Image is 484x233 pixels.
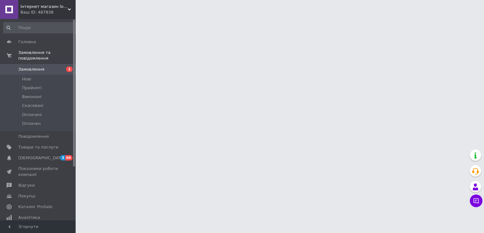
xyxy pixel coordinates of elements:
button: Чат з покупцем [470,195,482,207]
span: Замовлення та повідомлення [18,50,76,61]
input: Пошук [3,22,78,33]
span: Товари та послуги [18,144,58,150]
span: Замовлення [18,67,44,72]
span: Головна [18,39,36,45]
span: Прийняті [22,85,42,91]
span: 3 [60,155,65,160]
span: Виконані [22,94,42,100]
span: 69 [65,155,72,160]
span: Каталог ProSale [18,204,52,210]
span: [DEMOGRAPHIC_DATA] [18,155,65,161]
span: Покупці [18,193,35,199]
div: Ваш ID: 487838 [20,9,76,15]
span: Нові [22,76,31,82]
span: Показники роботи компанії [18,166,58,177]
span: Аналітика [18,215,40,220]
span: Інтернет магазин love-shopping [20,4,68,9]
span: Оплачен [22,121,41,126]
span: 1 [66,67,72,72]
span: Скасовані [22,103,43,108]
span: Повідомлення [18,134,49,139]
span: Оплачені [22,112,42,118]
span: Відгуки [18,183,35,188]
